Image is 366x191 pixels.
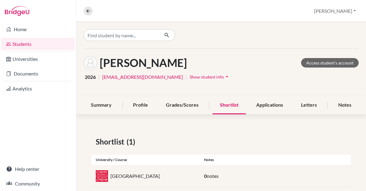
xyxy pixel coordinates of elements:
[207,173,219,179] span: notes
[91,157,199,163] div: University / Course
[98,73,100,81] span: |
[127,136,138,147] span: (1)
[213,96,246,114] div: Shortlist
[311,5,359,17] button: [PERSON_NAME]
[224,74,230,80] i: arrow_drop_down
[1,178,75,190] a: Community
[85,73,96,81] span: 2026
[1,163,75,175] a: Help center
[84,29,159,41] input: Find student by name...
[1,23,75,35] a: Home
[249,96,290,114] div: Applications
[159,96,206,114] div: Grades/Scores
[301,58,359,68] a: Access student's account
[1,38,75,50] a: Students
[5,6,29,16] img: Bridge-U
[331,96,359,114] div: Notes
[84,96,119,114] div: Summary
[100,56,187,69] h1: [PERSON_NAME]
[96,136,127,147] span: Shortlist
[204,173,207,179] span: 0
[84,56,97,70] img: Samarveer Tuli's avatar
[96,170,108,182] img: gb_c15_v2z1_dz5.png
[294,96,324,114] div: Letters
[185,73,187,81] span: |
[190,74,224,79] span: Show student info
[102,73,183,81] a: [EMAIL_ADDRESS][DOMAIN_NAME]
[189,72,230,82] button: Show student infoarrow_drop_down
[126,96,155,114] div: Profile
[1,68,75,80] a: Documents
[1,53,75,65] a: Universities
[199,157,351,163] div: Notes
[1,83,75,95] a: Analytics
[110,172,160,180] p: [GEOGRAPHIC_DATA]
